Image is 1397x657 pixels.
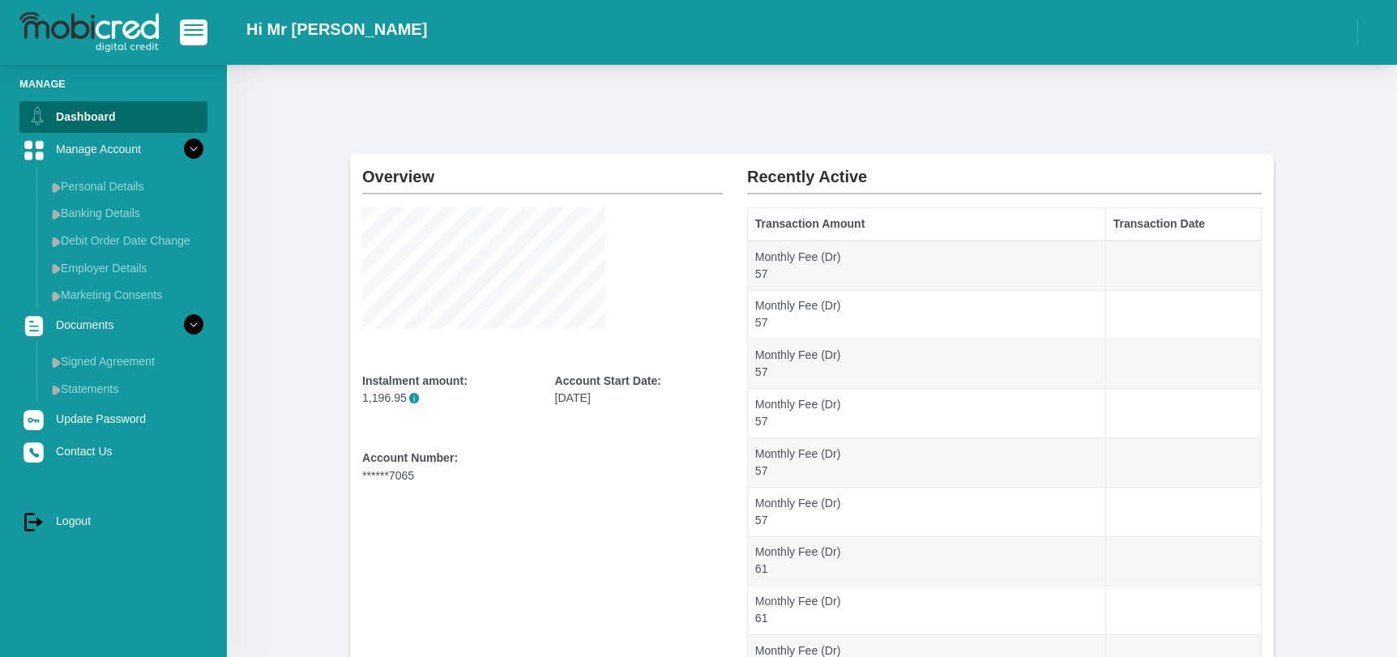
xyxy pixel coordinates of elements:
a: Documents [19,309,207,340]
th: Transaction Amount [748,208,1106,241]
img: menu arrow [52,357,61,368]
li: Manage [19,76,207,92]
img: menu arrow [52,237,61,247]
img: logo-mobicred.svg [19,12,159,53]
b: Account Start Date: [555,374,661,387]
a: Dashboard [19,101,207,132]
a: Marketing Consents [45,282,207,308]
b: Instalment amount: [362,374,468,387]
a: Debit Order Date Change [45,228,207,254]
td: Monthly Fee (Dr) 57 [748,339,1106,389]
a: Manage Account [19,134,207,164]
a: Contact Us [19,436,207,467]
img: menu arrow [52,263,61,274]
p: 1,196.95 [362,390,531,407]
td: Monthly Fee (Dr) 61 [748,536,1106,586]
td: Monthly Fee (Dr) 57 [748,437,1106,487]
img: menu arrow [52,182,61,193]
span: Please note that the instalment amount provided does not include the monthly fee, which will be i... [409,393,420,403]
h2: Hi Mr [PERSON_NAME] [246,19,427,39]
a: Update Password [19,403,207,434]
a: Signed Agreement [45,348,207,374]
a: Logout [19,506,207,536]
td: Monthly Fee (Dr) 61 [748,586,1106,635]
a: Statements [45,376,207,402]
td: Monthly Fee (Dr) 57 [748,290,1106,339]
a: Employer Details [45,255,207,281]
img: menu arrow [52,291,61,301]
th: Transaction Date [1105,208,1261,241]
td: Monthly Fee (Dr) 57 [748,389,1106,438]
h2: Overview [362,154,723,186]
a: Personal Details [45,173,207,199]
td: Monthly Fee (Dr) 57 [748,487,1106,536]
b: Account Number: [362,451,458,464]
div: [DATE] [555,373,724,407]
h2: Recently Active [747,154,1262,186]
a: Banking Details [45,200,207,226]
td: Monthly Fee (Dr) 57 [748,241,1106,290]
img: menu arrow [52,209,61,220]
img: menu arrow [52,385,61,395]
